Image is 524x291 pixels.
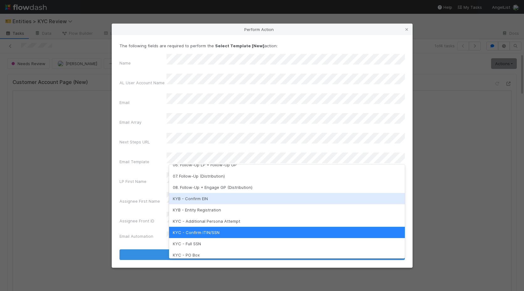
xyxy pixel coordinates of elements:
[169,216,405,227] div: KYC - Additional Persona Attempt
[119,60,131,66] label: Name
[119,233,153,239] label: Email Automation
[169,249,405,261] div: KYC - PO Box
[169,182,405,193] div: 08. Follow-Up + Engage GP (Distribution)
[169,204,405,216] div: KYB - Entity Registration
[119,119,141,125] label: Email Array
[112,24,412,35] div: Perform Action
[169,170,405,182] div: 07. Follow-Up (Distribution)
[119,43,405,49] p: The following fields are required to perform the action:
[169,227,405,238] div: KYC - Confirm ITIN/SSN
[119,218,154,224] label: Assignee Front ID
[169,159,405,170] div: 06. Follow-Up LP + Follow-Up GP
[119,139,150,145] label: Next Steps URL
[119,99,130,106] label: Email
[119,198,160,204] label: Assignee First Name
[119,80,165,86] label: AL User Account Name
[119,158,149,165] label: Email Template
[119,249,405,260] button: Select Template [New]
[215,43,264,48] strong: Select Template [New]
[169,193,405,204] div: KYB - Confirm EIN
[119,178,146,184] label: LP First Name
[169,238,405,249] div: KYC - Full SSN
